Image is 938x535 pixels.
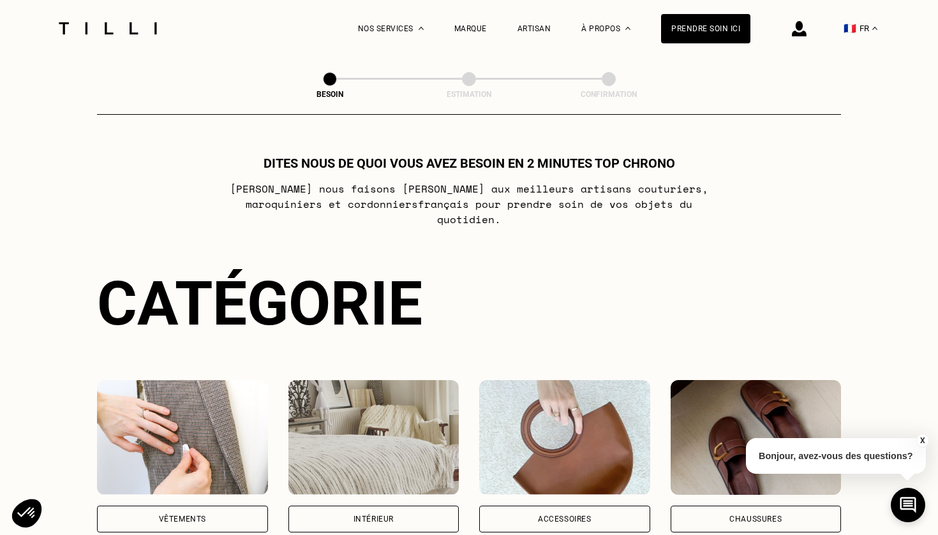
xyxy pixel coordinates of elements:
[746,438,926,474] p: Bonjour, avez-vous des questions?
[545,90,673,99] div: Confirmation
[54,22,161,34] img: Logo du service de couturière Tilli
[419,27,424,30] img: Menu déroulant
[264,156,675,171] h1: Dites nous de quoi vous avez besoin en 2 minutes top chrono
[159,515,206,523] div: Vêtements
[844,22,856,34] span: 🇫🇷
[266,90,394,99] div: Besoin
[792,21,807,36] img: icône connexion
[625,27,630,30] img: Menu déroulant à propos
[288,380,459,495] img: Intérieur
[354,515,394,523] div: Intérieur
[872,27,877,30] img: menu déroulant
[517,24,551,33] a: Artisan
[729,515,782,523] div: Chaussures
[97,380,268,495] img: Vêtements
[97,268,841,339] div: Catégorie
[216,181,722,227] p: [PERSON_NAME] nous faisons [PERSON_NAME] aux meilleurs artisans couturiers , maroquiniers et cord...
[479,380,650,495] img: Accessoires
[405,90,533,99] div: Estimation
[454,24,487,33] a: Marque
[661,14,750,43] a: Prendre soin ici
[671,380,842,495] img: Chaussures
[538,515,592,523] div: Accessoires
[916,434,928,448] button: X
